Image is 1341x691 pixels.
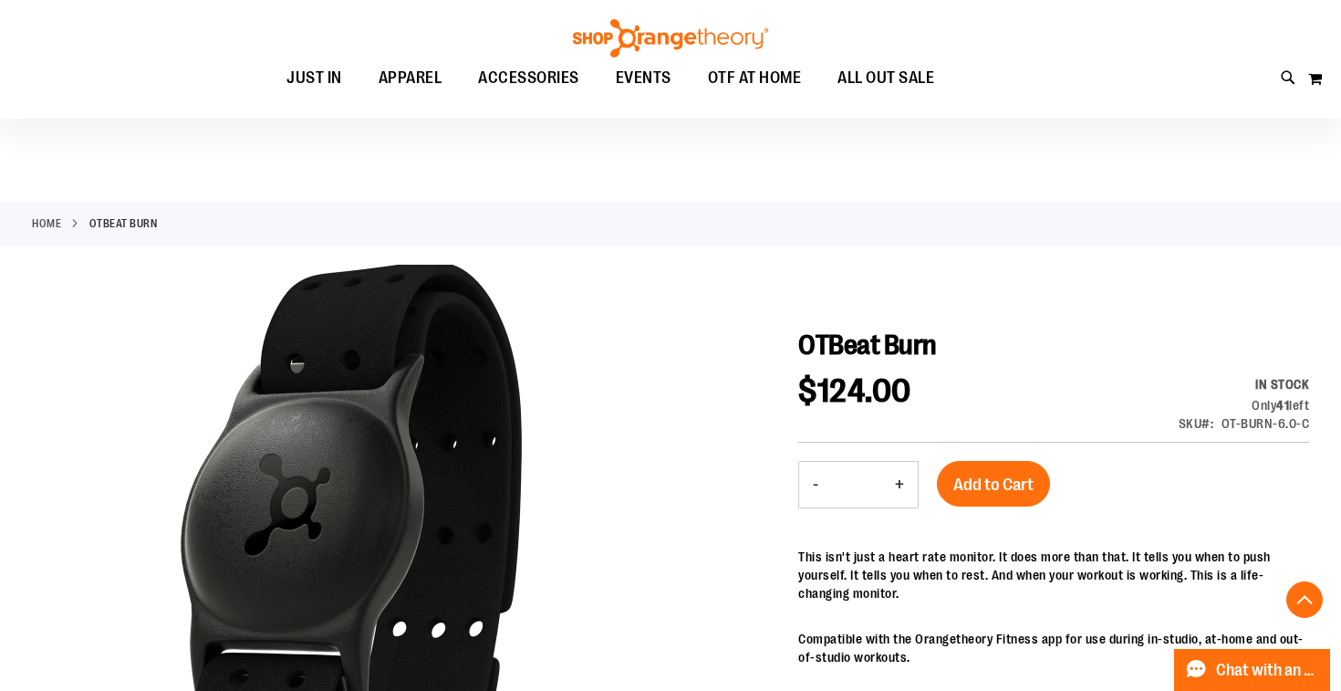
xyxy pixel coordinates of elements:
p: Compatible with the Orangetheory Fitness app for use during in-studio, at-home and out-of-studio ... [798,630,1309,666]
span: ACCESSORIES [478,58,579,99]
span: $124.00 [798,372,911,410]
strong: OTBeat Burn [89,215,158,232]
a: Home [32,215,61,232]
span: Chat with an Expert [1216,662,1319,679]
div: OT-BURN-6.0-C [1221,414,1310,433]
strong: 41 [1276,398,1289,413]
button: Decrease product quantity [799,462,832,508]
span: Add to Cart [953,475,1034,495]
img: Shop Orangetheory [570,19,771,58]
p: This isn't just a heart rate monitor. It does more than that. It tells you when to push yourself.... [798,548,1309,602]
div: Availability [1179,375,1310,393]
span: APPAREL [379,58,442,99]
button: Back To Top [1286,581,1323,618]
button: Add to Cart [937,461,1050,507]
strong: SKU [1179,416,1214,431]
span: EVENTS [616,58,671,99]
span: OTF AT HOME [708,58,802,99]
div: Only 41 left [1179,396,1310,414]
button: Chat with an Expert [1174,649,1331,691]
span: JUST IN [286,58,342,99]
input: Product quantity [832,463,881,507]
span: ALL OUT SALE [837,58,934,99]
span: OTBeat Burn [798,330,937,361]
span: In stock [1255,377,1309,392]
button: Increase product quantity [881,462,918,508]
